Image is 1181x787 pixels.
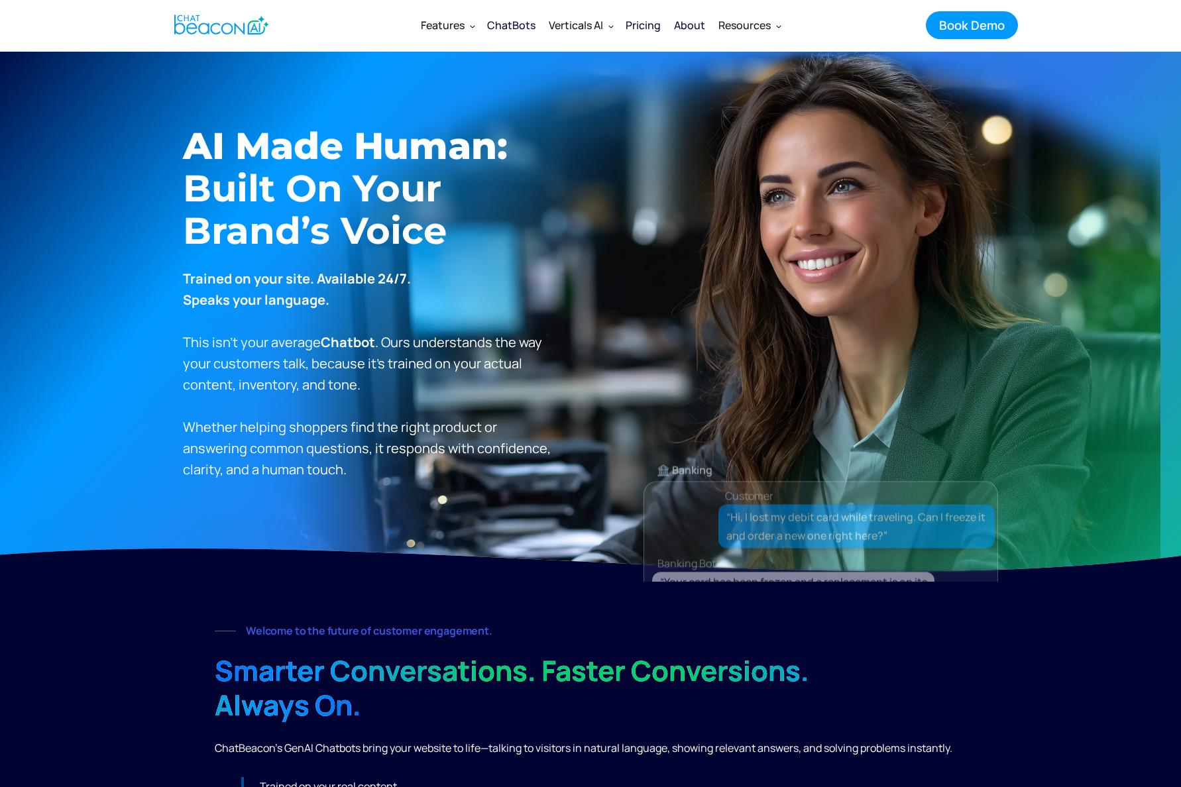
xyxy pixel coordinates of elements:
[215,739,966,757] p: ChatBeacon’s GenAI Chatbots bring your website to life—talking to visitors in natural language, s...
[183,270,411,309] strong: Trained on your site. Available 24/7. Speaks your language.
[718,16,771,34] div: Resources
[487,16,535,34] div: ChatBots
[776,23,781,28] img: Dropdown
[183,268,551,480] p: This isn’t your average . Ours understands the way your customers talk, because it’s trained on y...
[414,9,480,41] div: Features
[712,9,787,41] div: Resources
[183,125,644,252] h1: AI Made Human: ‍
[480,9,542,41] a: ChatBots
[421,16,465,34] div: Features
[619,8,667,42] a: Pricing
[939,17,1005,34] div: Book Demo
[674,16,705,34] div: About
[542,9,619,41] div: Verticals AI
[626,16,661,34] div: Pricing
[215,651,809,724] strong: Smarter Conversations. Faster Conversions. Always On.
[926,11,1018,39] a: Book Demo
[321,333,375,351] strong: Chatbot
[644,460,997,479] div: 🏦 Banking
[667,8,712,42] a: About
[246,623,492,638] strong: Welcome to the future of customer engagement.
[608,23,614,28] img: Dropdown
[549,16,603,34] div: Verticals AI
[725,486,773,505] div: Customer
[183,166,447,253] span: Built on Your Brand’s Voice
[470,23,475,28] img: Dropdown
[163,9,276,41] a: home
